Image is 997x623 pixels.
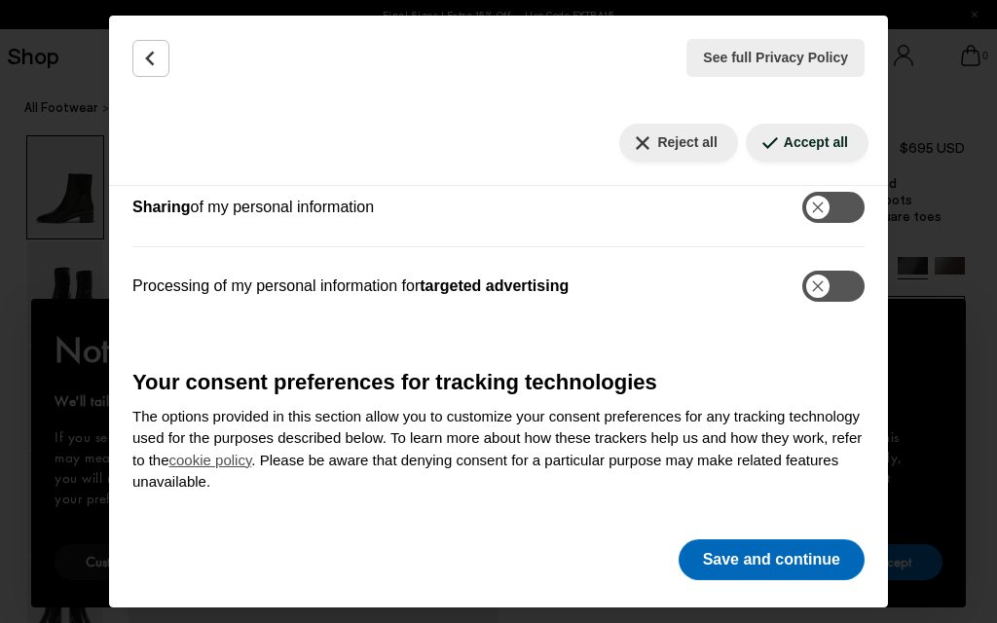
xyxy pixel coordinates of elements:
[686,39,865,77] button: See full Privacy Policy
[619,124,737,162] button: Reject all
[132,406,865,494] p: The options provided in this section allow you to customize your consent preferences for any trac...
[132,366,865,398] h3: Your consent preferences for tracking technologies
[169,452,252,468] a: cookie policy - link opens in a new tab
[132,196,374,219] label: of my personal information
[132,199,191,215] b: Sharing
[420,277,569,294] b: targeted advertising
[679,539,865,580] button: Save and continue
[132,40,169,77] button: Back
[703,48,848,68] span: See full Privacy Policy
[132,275,569,298] label: Processing of my personal information for
[746,124,868,162] button: Accept all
